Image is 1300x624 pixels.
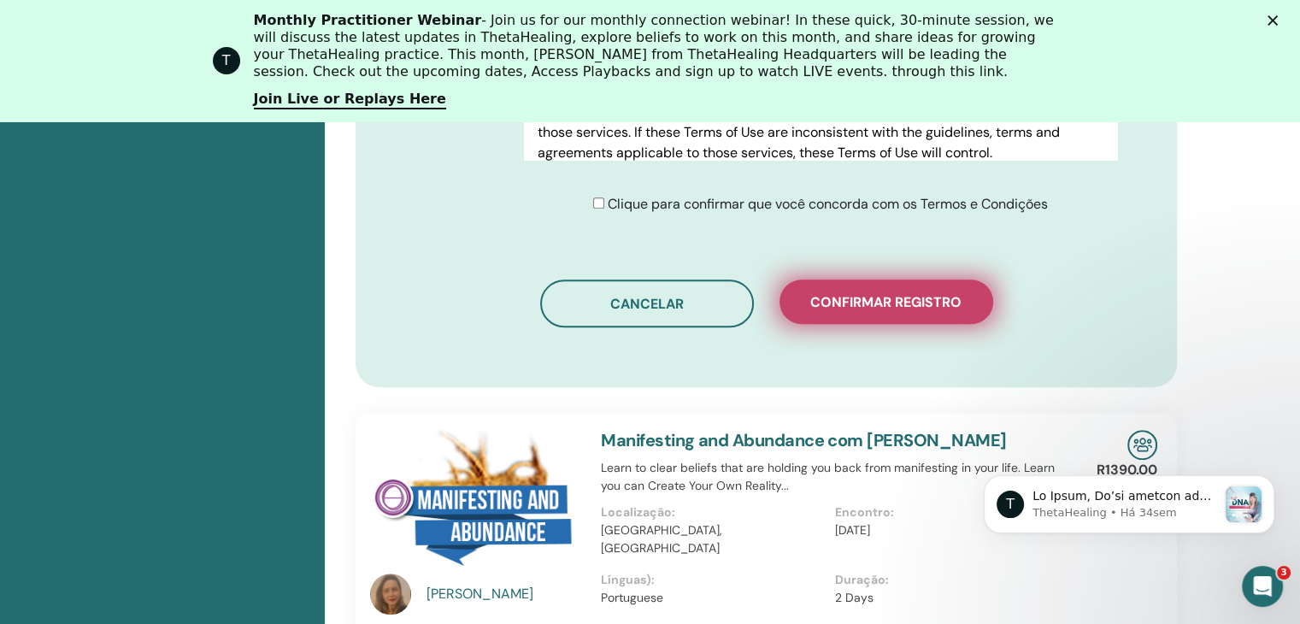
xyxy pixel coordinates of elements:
[38,123,66,150] div: Profile image for ThetaHealing
[254,12,482,28] b: Monthly Practitioner Webinar
[540,280,754,327] button: Cancelar
[608,195,1048,213] span: Clique para confirmar que você concorda com os Termos e Condições
[601,459,1068,495] p: Learn to clear beliefs that are holding you back from manifesting in your life. Learn you can Cre...
[1242,566,1283,607] iframe: Intercom live chat
[1268,15,1285,26] div: Fechar
[958,368,1300,561] iframe: Intercom notifications mensagem
[254,12,1061,80] div: - Join us for our monthly connection webinar! In these quick, 30-minute session, we will discuss ...
[835,589,1058,607] p: 2 Days
[426,584,585,604] a: [PERSON_NAME]
[370,430,580,578] img: Manifesting and Abundance
[74,121,259,138] p: Lo Ipsum, Do’si ametcon ad elitsedd eius Tempor Incidi, utlabor et DolorEmagnaa, enim ad minimven...
[601,521,824,557] p: [GEOGRAPHIC_DATA], [GEOGRAPHIC_DATA]
[601,571,824,589] p: Línguas):
[610,295,684,313] span: Cancelar
[1277,566,1291,580] span: 3
[835,571,1058,589] p: Duração:
[254,91,446,109] a: Join Live or Replays Here
[601,589,824,607] p: Portuguese
[835,521,1058,539] p: [DATE]
[370,574,411,615] img: default.jpg
[835,503,1058,521] p: Encontro:
[601,503,824,521] p: Localização:
[26,108,316,166] div: message notification from ThetaHealing, Há 34sem. Hi Paula, We’re excited to announce that Vianna...
[601,429,1006,451] a: Manifesting and Abundance com [PERSON_NAME]
[213,47,240,74] div: Profile image for ThetaHealing
[74,138,259,153] p: Message from ThetaHealing, sent Há 34sem
[779,280,993,324] button: Confirmar registro
[810,293,962,311] span: Confirmar registro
